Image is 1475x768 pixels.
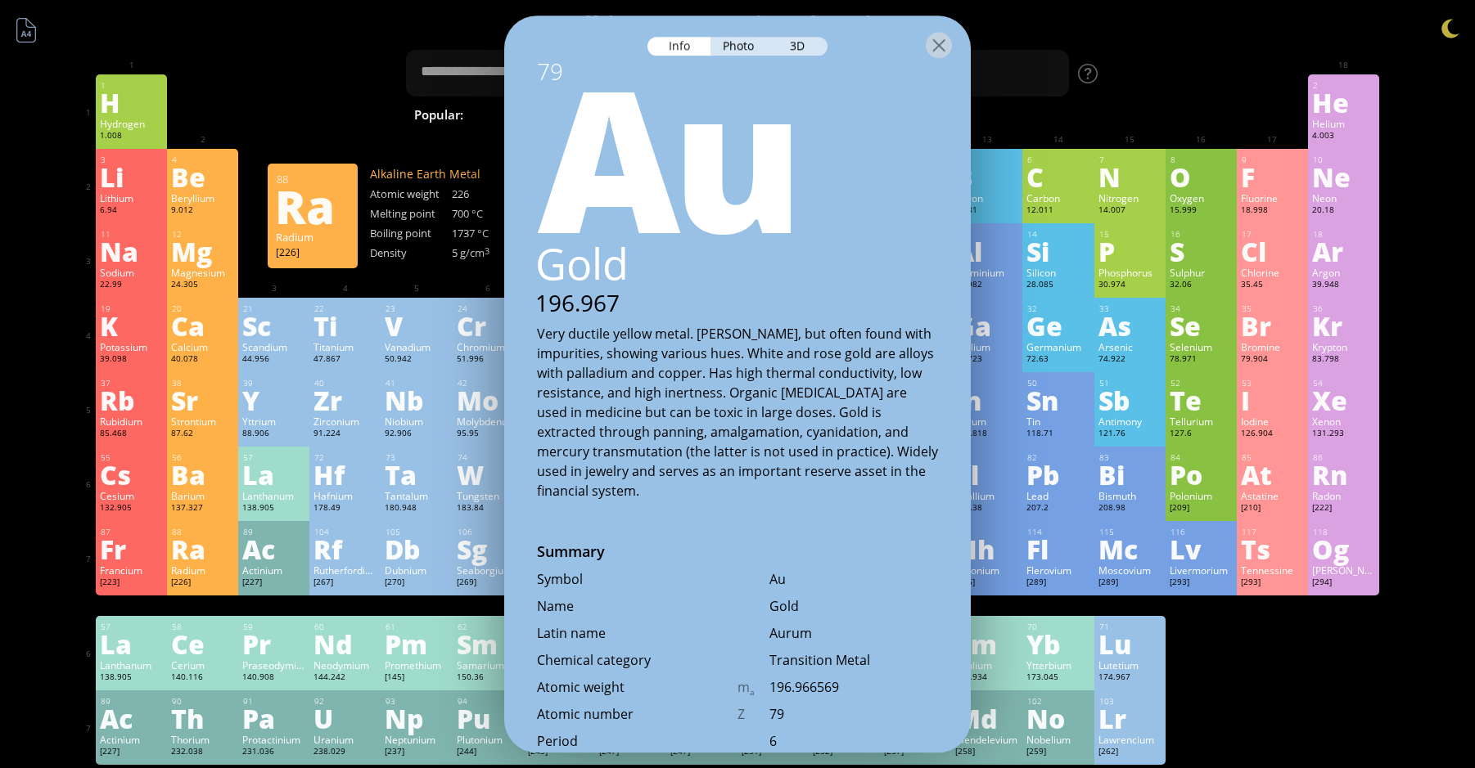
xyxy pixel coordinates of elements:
[171,502,234,515] div: 137.327
[1098,577,1162,590] div: [289]
[1242,229,1304,240] div: 17
[1098,204,1162,218] div: 14.007
[457,340,520,353] div: Chromium
[172,527,234,537] div: 88
[275,193,349,219] div: Ra
[1026,312,1089,339] div: Ge
[101,80,163,91] div: 1
[457,564,520,577] div: Seaborgium
[769,37,828,56] div: 3D
[922,105,994,124] span: Methane
[1027,229,1089,240] div: 14
[1170,502,1233,515] div: [209]
[1313,80,1375,91] div: 2
[1312,577,1375,590] div: [294]
[1098,428,1162,441] div: 121.76
[385,489,448,502] div: Tantalum
[1170,577,1233,590] div: [293]
[242,387,305,413] div: Y
[452,245,534,260] div: 5 g/cm
[100,238,163,264] div: Na
[370,245,452,260] div: Density
[504,541,971,570] div: Summary
[100,340,163,353] div: Potassium
[1241,312,1304,339] div: Br
[171,340,234,353] div: Calcium
[1026,238,1089,264] div: Si
[452,206,534,221] div: 700 °C
[1026,266,1089,279] div: Silicon
[1099,303,1162,314] div: 33
[313,577,377,590] div: [267]
[100,204,163,218] div: 6.94
[171,577,234,590] div: [226]
[1312,387,1375,413] div: Xe
[955,564,1018,577] div: Nihonium
[457,415,520,428] div: Molybdenum
[243,378,305,388] div: 39
[1312,266,1375,279] div: Argon
[1171,378,1233,388] div: 52
[1170,415,1233,428] div: Tellurium
[1241,564,1304,577] div: Tennessine
[100,353,163,366] div: 39.098
[1313,155,1375,165] div: 10
[1099,452,1162,463] div: 83
[457,353,520,366] div: 51.996
[100,89,163,115] div: H
[1098,415,1162,428] div: Antimony
[313,428,377,441] div: 91.224
[100,536,163,562] div: Fr
[100,312,163,339] div: K
[172,378,234,388] div: 38
[537,597,737,615] div: Name
[1241,387,1304,413] div: I
[1241,489,1304,502] div: Astatine
[172,303,234,314] div: 20
[1241,415,1304,428] div: Iodine
[769,570,938,588] div: Au
[1312,191,1375,204] div: Neon
[1170,489,1233,502] div: Polonium
[314,622,377,632] div: 60
[171,238,234,264] div: Mg
[1170,564,1233,577] div: Livermorium
[242,564,305,577] div: Actinium
[458,378,520,388] div: 42
[277,172,350,186] div: 88
[385,387,448,413] div: Nb
[1098,312,1162,339] div: As
[1241,266,1304,279] div: Chlorine
[956,303,1018,314] div: 31
[1098,279,1162,292] div: 30.974
[1313,452,1375,463] div: 86
[171,428,234,441] div: 87.62
[458,622,520,632] div: 62
[101,452,163,463] div: 55
[100,489,163,502] div: Cesium
[1312,415,1375,428] div: Xenon
[1026,164,1089,190] div: C
[171,191,234,204] div: Beryllium
[1241,204,1304,218] div: 18.998
[172,229,234,240] div: 12
[1026,415,1089,428] div: Tin
[1026,191,1089,204] div: Carbon
[1241,340,1304,353] div: Bromine
[1026,353,1089,366] div: 72.63
[537,324,938,501] div: Very ductile yellow metal. [PERSON_NAME], but often found with impurities, showing various hues. ...
[458,303,520,314] div: 24
[1027,378,1089,388] div: 50
[100,577,163,590] div: [223]
[1026,489,1089,502] div: Lead
[955,340,1018,353] div: Gallium
[414,105,476,127] div: Popular:
[1171,527,1233,537] div: 116
[1312,461,1375,487] div: Rn
[101,622,163,632] div: 57
[452,186,534,201] div: 226
[1026,564,1089,577] div: Flerovium
[537,570,737,588] div: Symbol
[1027,622,1089,632] div: 70
[955,164,1018,190] div: B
